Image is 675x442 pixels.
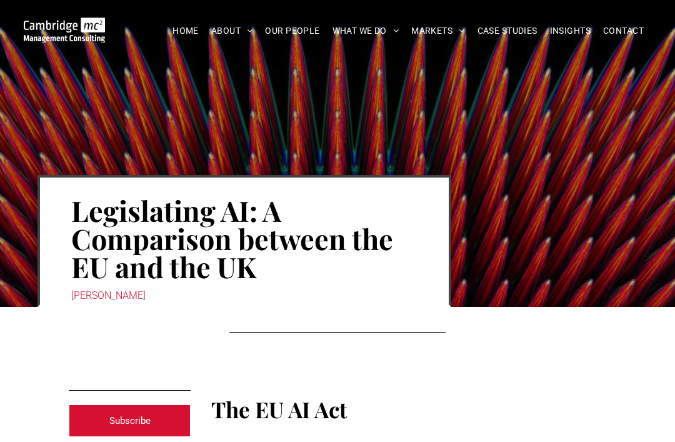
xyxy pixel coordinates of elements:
a: OUR PEOPLE [259,21,326,41]
a: Subscribe [69,404,191,437]
img: Go to Homepage [24,18,105,43]
a: ABOUT [205,21,259,41]
span: Subscribe [109,405,151,436]
a: HOME [166,21,205,41]
a: Your Business Transformed | Cambridge Management Consulting [24,19,105,33]
a: WHAT WE DO [326,21,406,41]
div: [PERSON_NAME] [71,287,417,304]
a: CONTACT [597,21,650,41]
a: MARKETS [405,21,471,41]
h1: Legislating AI: A Comparison between the EU and the UK [71,195,417,282]
a: CASE STUDIES [471,21,544,41]
a: INSIGHTS [544,21,597,41]
span: The EU AI Act [211,394,347,424]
